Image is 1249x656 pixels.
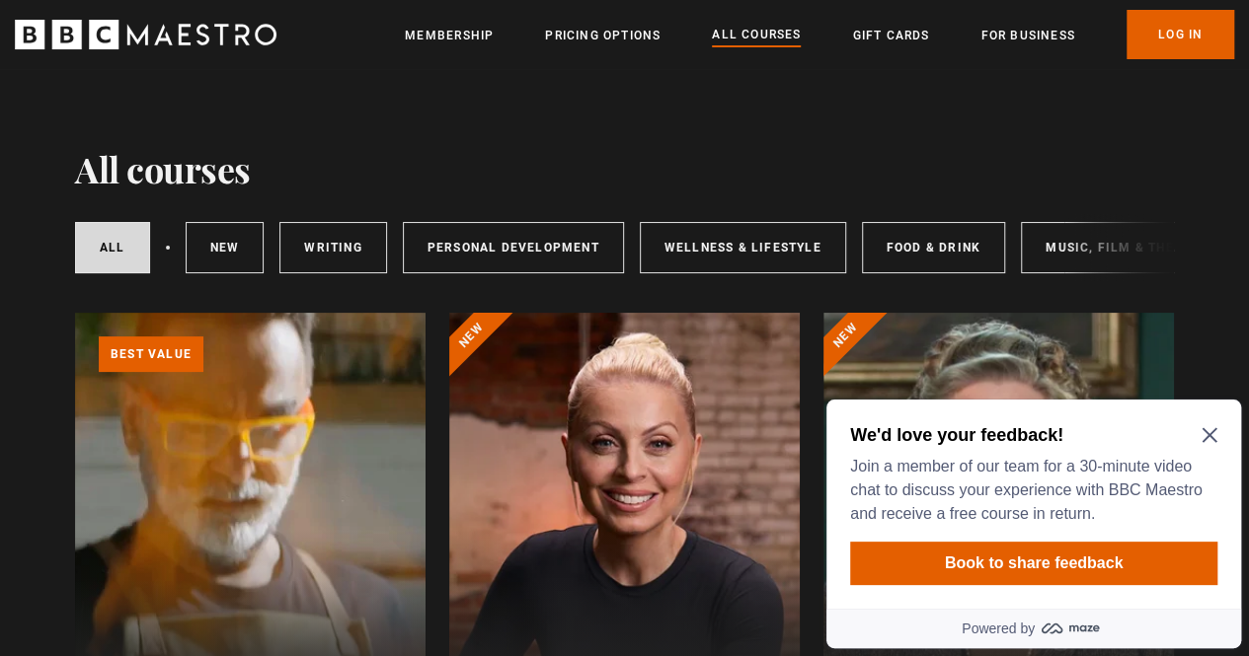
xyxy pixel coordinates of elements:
[980,26,1074,45] a: For business
[75,222,150,273] a: All
[99,336,203,372] p: Best value
[32,63,391,134] p: Join a member of our team for a 30-minute video chat to discuss your experience with BBC Maestro ...
[545,26,661,45] a: Pricing Options
[15,20,276,49] svg: BBC Maestro
[640,222,846,273] a: Wellness & Lifestyle
[383,36,399,51] button: Close Maze Prompt
[75,148,251,189] h1: All courses
[1021,222,1231,273] a: Music, Film & Theatre
[8,8,423,256] div: Optional study invitation
[403,222,624,273] a: Personal Development
[1127,10,1234,59] a: Log In
[405,26,494,45] a: Membership
[32,32,391,55] h2: We'd love your feedback!
[8,217,423,256] a: Powered by maze
[279,222,386,273] a: Writing
[852,26,929,45] a: Gift Cards
[405,10,1234,59] nav: Primary
[862,222,1005,273] a: Food & Drink
[712,25,801,46] a: All Courses
[32,150,399,193] button: Book to share feedback
[186,222,265,273] a: New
